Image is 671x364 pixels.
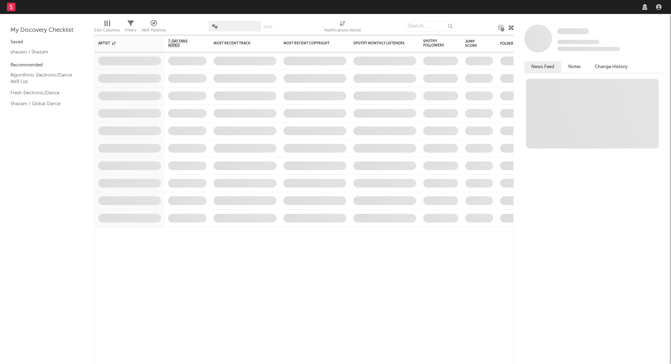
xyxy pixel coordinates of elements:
[557,28,589,35] a: Some Artist
[125,26,136,35] div: Filters
[423,39,448,48] div: Spotify Followers
[324,17,361,38] div: Notifications (Artist)
[94,26,120,35] div: Edit Columns
[142,17,166,38] div: A&R Pipeline
[404,21,456,31] input: Search...
[353,41,406,45] div: Spotify Monthly Listeners
[142,26,166,35] div: A&R Pipeline
[10,26,84,35] div: My Discovery Checklist
[557,40,599,44] span: Tracking Since: [DATE]
[264,25,273,29] button: Save
[561,61,588,73] button: Notes
[588,61,635,73] button: Change History
[10,89,77,97] a: Fresh Electronic/Dance
[10,100,77,108] a: Shazam / Global Dance
[283,41,336,45] div: Most Recent Copyright
[168,39,196,48] span: 7-Day Fans Added
[10,38,84,46] div: Saved
[465,39,483,48] div: Jump Score
[94,17,120,38] div: Edit Columns
[10,71,77,86] a: Algorithmic Electronic/Dance A&R List
[214,41,266,45] div: Most Recent Track
[557,28,589,34] span: Some Artist
[10,61,84,70] div: Recommended
[524,61,561,73] button: News Feed
[10,48,77,56] a: shazam / Shazam
[98,41,151,45] div: Artist
[125,17,136,38] div: Filters
[500,42,553,46] div: Folders
[557,47,620,51] span: 0 fans last week
[324,26,361,35] div: Notifications (Artist)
